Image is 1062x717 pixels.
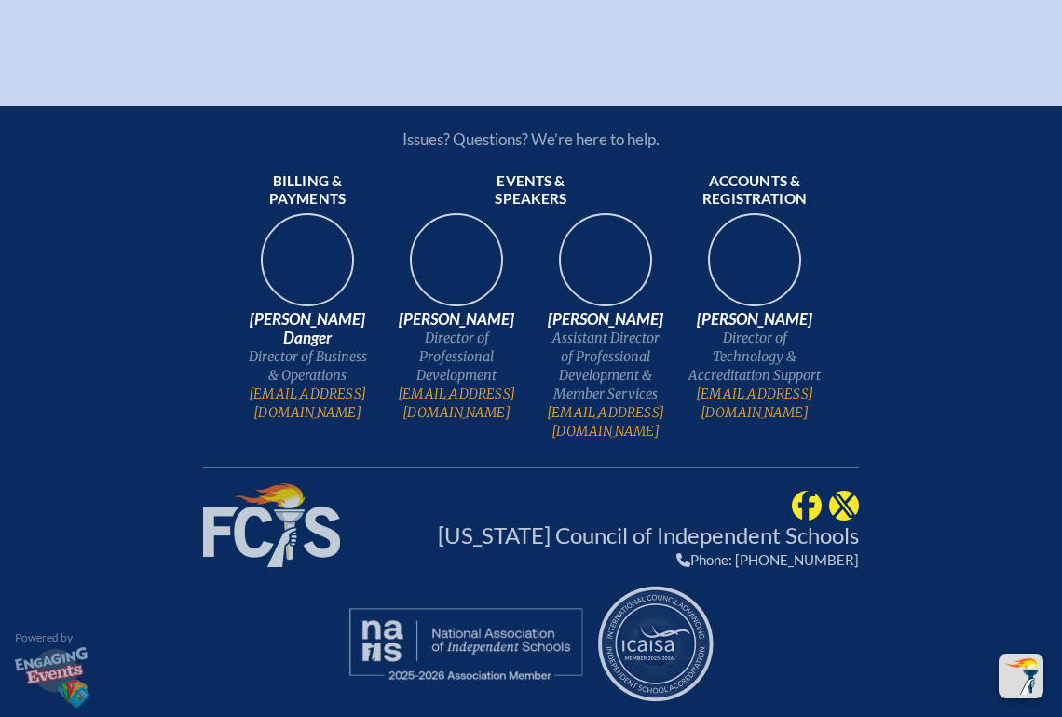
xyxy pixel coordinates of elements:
span: [PERSON_NAME] [389,310,524,329]
span: Accounts & registration [688,172,822,210]
a: FCIS @ Facebook (FloridaCouncilofIndependentSchools) [792,495,822,512]
a: [EMAIL_ADDRESS][DOMAIN_NAME] [240,385,374,422]
a: [EMAIL_ADDRESS][DOMAIN_NAME] [389,385,524,422]
img: 545ba9c4-c691-43d5-86fb-b0a622cbeb82 [546,208,665,327]
span: Assistant Director of Professional Development & Member Services [538,329,673,403]
a: [EMAIL_ADDRESS][DOMAIN_NAME] [538,403,673,440]
img: 94e3d245-ca72-49ea-9844-ae84f6d33c0f [397,208,516,327]
span: [PERSON_NAME] [688,310,822,329]
img: To the top [1002,657,1040,695]
a: [US_STATE] Council of Independent Schools [438,521,859,548]
a: [EMAIL_ADDRESS][DOMAIN_NAME] [688,385,822,422]
a: Member, undefined [596,584,715,703]
p: Powered by [15,632,89,643]
div: Phone: [PHONE_NUMBER] [438,551,859,568]
p: Issues? Questions? We’re here to help. [203,129,859,149]
img: NAIS logo [347,605,585,682]
button: Scroll Top [999,654,1043,698]
span: [PERSON_NAME] [538,310,673,329]
span: Events & speakers [464,172,598,210]
img: b1ee34a6-5a78-4519-85b2-7190c4823173 [695,208,814,327]
img: Florida Council of Independent Schools [203,483,340,567]
img: 9c64f3fb-7776-47f4-83d7-46a341952595 [248,208,367,327]
span: Director of Business & Operations [240,347,374,385]
span: Director of Technology & Accreditation Support [688,329,822,385]
span: Billing & payments [240,172,374,210]
span: [PERSON_NAME] Danger [240,310,374,347]
a: FCIS @ Twitter (@FCISNews) [829,495,859,512]
a: Powered by [15,632,89,710]
a: Member, undefined [347,605,585,682]
img: ICAISA logo [596,584,715,703]
img: Engaging•Events — Powerful, role-based group registration [15,647,89,708]
span: Director of Professional Development [389,329,524,385]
